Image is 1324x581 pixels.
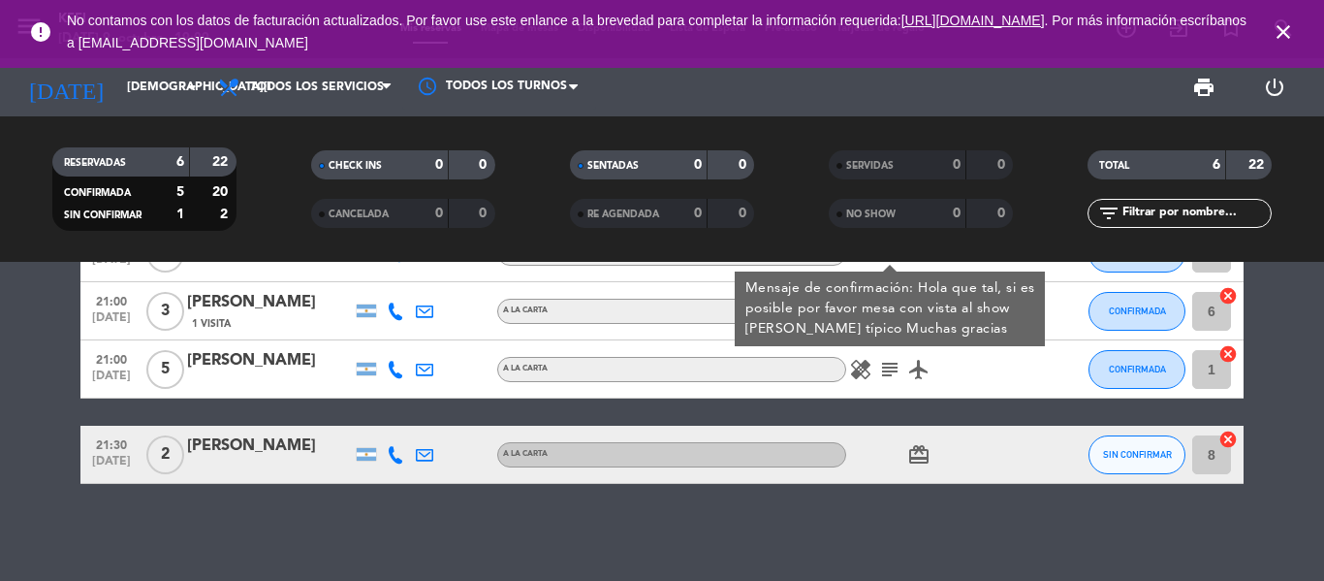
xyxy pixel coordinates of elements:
span: CONFIRMADA [64,188,131,198]
strong: 2 [220,208,232,221]
span: [DATE] [87,311,136,334]
strong: 0 [953,158,961,172]
span: A LA CARTA [503,365,548,372]
strong: 6 [1213,158,1220,172]
span: 2 [146,436,184,474]
i: power_settings_new [1263,76,1286,99]
i: error [29,20,52,44]
i: healing [849,358,872,381]
div: [PERSON_NAME] [187,434,352,459]
i: cancel [1218,344,1238,364]
span: 5 [146,350,184,389]
strong: 0 [694,207,702,220]
i: [DATE] [15,66,117,109]
strong: 0 [997,158,1009,172]
button: CONFIRMADA [1088,350,1185,389]
strong: 0 [479,158,490,172]
div: [PERSON_NAME] [187,348,352,373]
span: [DATE] [87,370,136,392]
span: SIN CONFIRMAR [64,210,142,220]
span: SENTADAS [587,161,639,171]
strong: 22 [212,155,232,169]
a: . Por más información escríbanos a [EMAIL_ADDRESS][DOMAIN_NAME] [67,13,1246,50]
a: [URL][DOMAIN_NAME] [901,13,1045,28]
strong: 1 [176,208,184,221]
span: CONFIRMADA [1109,306,1166,316]
span: CONFIRMADA [1109,364,1166,374]
span: [DATE] [87,455,136,477]
strong: 22 [1248,158,1268,172]
span: SERVIDAS [846,161,894,171]
i: close [1272,20,1295,44]
span: 1 Visita [192,316,231,332]
span: [DATE] [87,253,136,275]
span: 21:00 [87,289,136,311]
i: cancel [1218,286,1238,306]
strong: 0 [739,207,750,220]
span: SIN CONFIRMAR [1103,449,1172,460]
strong: 0 [435,207,443,220]
strong: 0 [479,207,490,220]
strong: 0 [739,158,750,172]
div: [PERSON_NAME] [187,290,352,315]
span: RESERVADAS [64,158,126,168]
div: Mensaje de confirmación: Hola que tal, si es posible por favor mesa con vista al show [PERSON_NAM... [745,278,1035,339]
i: cancel [1218,430,1238,449]
i: filter_list [1097,202,1120,225]
div: LOG OUT [1239,58,1309,116]
span: print [1192,76,1215,99]
i: arrow_drop_down [180,76,204,99]
span: CHECK INS [329,161,382,171]
span: NO SHOW [846,210,896,219]
i: airplanemode_active [907,358,930,381]
span: CANCELADA [329,210,389,219]
strong: 6 [176,155,184,169]
span: A LA CARTA [503,307,548,314]
strong: 0 [997,207,1009,220]
strong: 0 [694,158,702,172]
span: RE AGENDADA [587,210,659,219]
i: subject [878,358,901,381]
input: Filtrar por nombre... [1120,203,1271,224]
span: 3 [146,292,184,331]
strong: 0 [435,158,443,172]
span: No contamos con los datos de facturación actualizados. Por favor use este enlance a la brevedad p... [67,13,1246,50]
strong: 0 [953,207,961,220]
span: TOTAL [1099,161,1129,171]
i: card_giftcard [907,443,930,467]
strong: 20 [212,185,232,199]
span: 21:00 [87,347,136,370]
button: CONFIRMADA [1088,292,1185,331]
span: 21:30 [87,433,136,455]
button: SIN CONFIRMAR [1088,436,1185,474]
span: A LA CARTA [503,450,548,458]
strong: 5 [176,185,184,199]
span: Todos los servicios [250,81,384,94]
